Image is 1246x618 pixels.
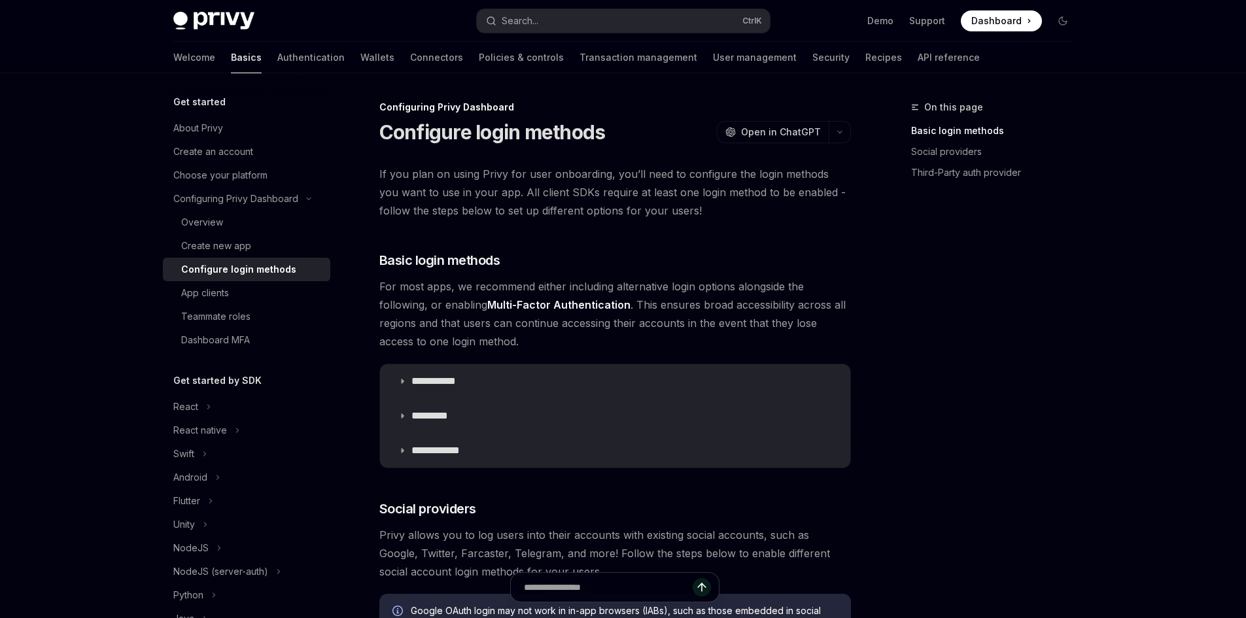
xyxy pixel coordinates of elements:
[173,564,268,579] div: NodeJS (server-auth)
[865,42,902,73] a: Recipes
[163,258,330,281] a: Configure login methods
[173,144,253,160] div: Create an account
[379,251,500,269] span: Basic login methods
[163,442,330,466] button: Swift
[163,583,330,607] button: Python
[163,513,330,536] button: Unity
[181,309,251,324] div: Teammate roles
[911,141,1084,162] a: Social providers
[173,42,215,73] a: Welcome
[163,395,330,419] button: React
[163,187,330,211] button: Configuring Privy Dashboard
[173,517,195,532] div: Unity
[173,399,198,415] div: React
[379,165,851,220] span: If you plan on using Privy for user onboarding, you’ll need to configure the login methods you wa...
[277,42,345,73] a: Authentication
[173,167,268,183] div: Choose your platform
[741,126,821,139] span: Open in ChatGPT
[181,332,250,348] div: Dashboard MFA
[717,121,829,143] button: Open in ChatGPT
[163,466,330,489] button: Android
[173,587,203,603] div: Python
[360,42,394,73] a: Wallets
[173,446,194,462] div: Swift
[163,419,330,442] button: React native
[163,116,330,140] a: About Privy
[173,191,298,207] div: Configuring Privy Dashboard
[181,238,251,254] div: Create new app
[163,281,330,305] a: App clients
[231,42,262,73] a: Basics
[163,328,330,352] a: Dashboard MFA
[173,120,223,136] div: About Privy
[410,42,463,73] a: Connectors
[911,162,1084,183] a: Third-Party auth provider
[163,560,330,583] button: NodeJS (server-auth)
[693,578,711,596] button: Send message
[379,277,851,351] span: For most apps, we recommend either including alternative login options alongside the following, o...
[173,12,254,30] img: dark logo
[477,9,770,33] button: Search...CtrlK
[163,163,330,187] a: Choose your platform
[163,140,330,163] a: Create an account
[713,42,797,73] a: User management
[524,573,693,602] input: Ask a question...
[909,14,945,27] a: Support
[163,211,330,234] a: Overview
[1052,10,1073,31] button: Toggle dark mode
[502,13,538,29] div: Search...
[379,101,851,114] div: Configuring Privy Dashboard
[163,536,330,560] button: NodeJS
[961,10,1042,31] a: Dashboard
[173,493,200,509] div: Flutter
[918,42,980,73] a: API reference
[163,489,330,513] button: Flutter
[812,42,850,73] a: Security
[971,14,1022,27] span: Dashboard
[580,42,697,73] a: Transaction management
[173,422,227,438] div: React native
[911,120,1084,141] a: Basic login methods
[173,540,209,556] div: NodeJS
[181,215,223,230] div: Overview
[742,16,762,26] span: Ctrl K
[163,234,330,258] a: Create new app
[181,285,229,301] div: App clients
[173,373,262,388] h5: Get started by SDK
[487,298,631,312] a: Multi-Factor Authentication
[479,42,564,73] a: Policies & controls
[173,94,226,110] h5: Get started
[181,262,296,277] div: Configure login methods
[163,305,330,328] a: Teammate roles
[867,14,893,27] a: Demo
[173,470,207,485] div: Android
[924,99,983,115] span: On this page
[379,500,476,518] span: Social providers
[379,120,606,144] h1: Configure login methods
[379,526,851,581] span: Privy allows you to log users into their accounts with existing social accounts, such as Google, ...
